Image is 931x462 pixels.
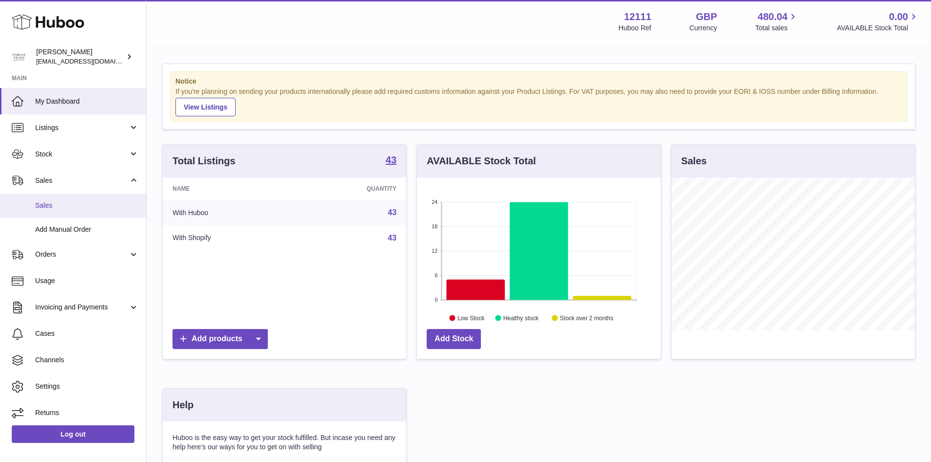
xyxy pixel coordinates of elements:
div: Huboo Ref [619,23,651,33]
text: 18 [432,223,438,229]
span: 480.04 [758,10,787,23]
span: Sales [35,201,139,210]
a: View Listings [175,98,236,116]
div: [PERSON_NAME] [36,47,124,66]
span: Add Manual Order [35,225,139,234]
strong: Notice [175,77,902,86]
a: 43 [388,208,397,217]
a: Add products [173,329,268,349]
span: Settings [35,382,139,391]
th: Name [163,177,294,200]
p: Huboo is the easy way to get your stock fulfilled. But incase you need any help here's our ways f... [173,433,396,452]
text: Stock over 2 months [560,314,613,321]
span: My Dashboard [35,97,139,106]
text: Healthy stock [503,314,539,321]
text: Low Stock [457,314,485,321]
th: Quantity [294,177,407,200]
span: Channels [35,355,139,365]
strong: GBP [696,10,717,23]
span: [EMAIL_ADDRESS][DOMAIN_NAME] [36,57,144,65]
text: 6 [435,272,438,278]
a: 43 [386,155,396,167]
span: Usage [35,276,139,286]
a: Log out [12,425,134,443]
h3: AVAILABLE Stock Total [427,154,536,168]
td: With Huboo [163,200,294,225]
span: Total sales [755,23,799,33]
h3: Sales [681,154,707,168]
span: Stock [35,150,129,159]
a: 0.00 AVAILABLE Stock Total [837,10,919,33]
a: Add Stock [427,329,481,349]
span: Sales [35,176,129,185]
h3: Help [173,398,194,412]
div: If you're planning on sending your products internationally please add required customs informati... [175,87,902,116]
span: Listings [35,123,129,132]
text: 0 [435,297,438,303]
h3: Total Listings [173,154,236,168]
text: 24 [432,199,438,205]
strong: 43 [386,155,396,165]
span: Returns [35,408,139,418]
img: internalAdmin-12111@internal.huboo.com [12,49,26,64]
a: 480.04 Total sales [755,10,799,33]
span: Invoicing and Payments [35,303,129,312]
text: 12 [432,248,438,254]
span: 0.00 [889,10,908,23]
span: AVAILABLE Stock Total [837,23,919,33]
span: Cases [35,329,139,338]
td: With Shopify [163,225,294,251]
a: 43 [388,234,397,242]
span: Orders [35,250,129,259]
div: Currency [690,23,717,33]
strong: 12111 [624,10,651,23]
